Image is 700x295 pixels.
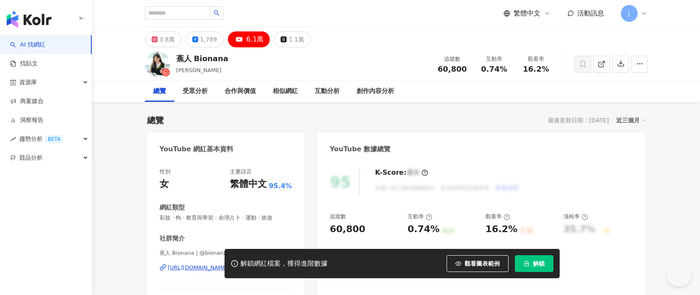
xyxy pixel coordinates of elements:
div: 網紅類型 [160,203,185,212]
a: 洞察報告 [10,116,44,124]
span: search [214,10,220,16]
div: 6.1萬 [246,34,263,45]
div: 創作內容分析 [356,86,394,96]
div: 漲粉率 [563,213,588,220]
img: KOL Avatar [145,52,170,77]
div: 3.8萬 [160,34,175,45]
button: 解鎖 [515,255,553,272]
span: J [628,9,630,18]
div: 追蹤數 [330,213,346,220]
div: 繁體中文 [230,178,267,191]
div: YouTube 網紅基本資料 [160,145,234,154]
span: 活動訊息 [577,9,604,17]
button: 1,789 [186,31,224,47]
span: rise [10,136,16,142]
div: 合作與價值 [225,86,256,96]
span: 資源庫 [19,73,37,92]
div: 總覽 [153,86,166,96]
div: 近三個月 [616,115,646,126]
div: 1,789 [200,34,217,45]
a: 找貼文 [10,60,38,68]
div: 1.1萬 [289,34,304,45]
span: 16.2% [523,65,549,73]
div: BETA [44,135,64,143]
div: 觀看率 [520,55,552,63]
div: 0.74% [408,223,439,236]
span: 0.74% [481,65,507,73]
a: searchAI 找網紅 [10,41,45,49]
button: 3.8萬 [145,31,181,47]
div: 相似網紅 [273,86,298,96]
div: 互動率 [408,213,432,220]
div: 觀看率 [486,213,510,220]
a: 商案媒合 [10,97,44,106]
span: 競品分析 [19,148,43,167]
span: 繁體中文 [514,9,540,18]
div: 16.2% [486,223,517,236]
button: 1.1萬 [274,31,310,47]
span: 觀看圖表範例 [465,260,500,267]
div: K-Score : [375,168,428,177]
span: 趨勢分析 [19,129,64,148]
button: 觀看圖表範例 [447,255,509,272]
div: 社群簡介 [160,234,185,243]
div: 互動率 [478,55,510,63]
div: 60,800 [330,223,365,236]
div: 總覽 [147,114,164,126]
div: 受眾分析 [183,86,208,96]
span: 95.4% [269,181,292,191]
div: YouTube 數據總覽 [330,145,390,154]
div: 追蹤數 [437,55,468,63]
div: 互動分析 [315,86,340,96]
div: 蕉人 Bionana [176,53,228,64]
span: 彩妝 · 狗 · 教育與學習 · 命理占卜 · 運動 · 旅遊 [160,214,292,222]
div: 女 [160,178,169,191]
span: 60,800 [438,65,467,73]
button: 6.1萬 [228,31,270,47]
div: 最後更新日期：[DATE] [548,117,609,124]
span: [PERSON_NAME] [176,67,222,73]
div: 解鎖網紅檔案，獲得進階數據 [240,259,328,268]
div: 主要語言 [230,168,252,176]
div: 性別 [160,168,170,176]
img: logo [7,11,52,28]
